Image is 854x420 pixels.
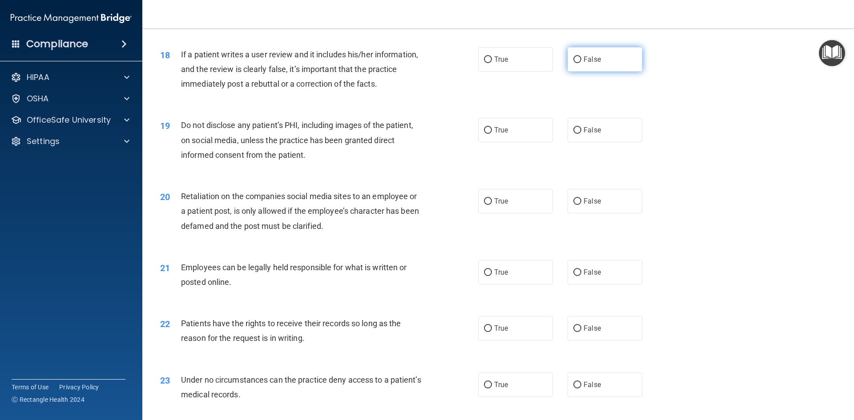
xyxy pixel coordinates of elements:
button: Open Resource Center [819,40,845,66]
a: HIPAA [11,72,129,83]
span: Employees can be legally held responsible for what is written or posted online. [181,263,407,287]
a: Terms of Use [12,383,48,392]
p: Settings [27,136,60,147]
a: Settings [11,136,129,147]
input: True [484,198,492,205]
input: True [484,382,492,388]
span: False [584,324,601,332]
span: True [494,55,508,64]
span: True [494,126,508,134]
p: OSHA [27,93,49,104]
input: False [573,127,581,134]
span: 20 [160,192,170,202]
span: False [584,197,601,205]
input: False [573,382,581,388]
input: True [484,325,492,332]
span: Patients have the rights to receive their records so long as the reason for the request is in wri... [181,319,401,343]
span: 18 [160,50,170,60]
input: False [573,56,581,63]
span: True [494,197,508,205]
iframe: Drift Widget Chat Controller [700,357,843,392]
input: False [573,325,581,332]
span: True [494,324,508,332]
a: OfficeSafe University [11,115,129,125]
span: True [494,380,508,389]
input: False [573,198,581,205]
span: False [584,380,601,389]
p: HIPAA [27,72,49,83]
span: False [584,126,601,134]
span: False [584,55,601,64]
span: Ⓒ Rectangle Health 2024 [12,395,85,404]
span: 23 [160,375,170,386]
input: True [484,269,492,276]
input: True [484,127,492,134]
span: 21 [160,263,170,273]
span: Under no circumstances can the practice deny access to a patient’s medical records. [181,375,421,399]
span: Do not disclose any patient’s PHI, including images of the patient, on social media, unless the p... [181,120,413,159]
h4: Compliance [26,38,88,50]
span: 22 [160,319,170,329]
p: OfficeSafe University [27,115,111,125]
span: False [584,268,601,276]
span: 19 [160,120,170,131]
input: False [573,269,581,276]
span: Retaliation on the companies social media sites to an employee or a patient post, is only allowed... [181,192,419,230]
a: Privacy Policy [59,383,99,392]
input: True [484,56,492,63]
a: OSHA [11,93,129,104]
img: PMB logo [11,9,132,27]
span: If a patient writes a user review and it includes his/her information, and the review is clearly ... [181,50,418,88]
span: True [494,268,508,276]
